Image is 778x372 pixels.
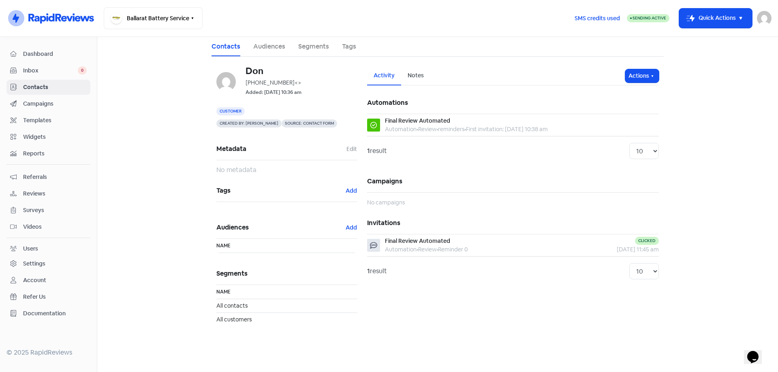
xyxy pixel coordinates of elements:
[216,221,345,234] span: Audiences
[345,223,357,232] button: Add
[6,146,90,161] a: Reports
[6,306,90,321] a: Documentation
[23,206,87,215] span: Surveys
[6,80,90,95] a: Contacts
[23,189,87,198] span: Reviews
[6,130,90,145] a: Widgets
[6,273,90,288] a: Account
[216,185,345,197] span: Tags
[23,259,45,268] div: Settings
[78,66,87,74] span: 0
[367,199,405,206] span: No campaigns
[417,125,418,133] b: •
[253,42,285,51] a: Audiences
[104,7,203,29] button: Ballarat Battery Service
[23,116,87,125] span: Templates
[6,96,90,111] a: Campaigns
[6,241,90,256] a: Users
[464,125,466,133] b: •
[385,125,417,133] span: Automation
[6,170,90,185] a: Referrals
[216,72,236,91] img: d41d8cd98f00b204e9800998ecf8427e
[216,107,245,115] span: Customer
[418,125,436,133] span: Review
[466,125,548,133] span: First invitation: [DATE] 10:38 am
[212,42,240,51] a: Contacts
[6,186,90,201] a: Reviews
[246,79,357,87] div: [PHONE_NUMBER]
[385,237,450,244] span: Final Review Automated
[438,125,464,133] span: reminders
[385,245,468,254] div: Automation Review Reminder 0
[367,92,659,114] h5: Automations
[6,203,90,218] a: Surveys
[23,100,87,108] span: Campaigns
[568,13,627,22] a: SMS credits used
[744,340,770,364] iframe: chat widget
[408,71,424,80] div: Notes
[6,47,90,62] a: Dashboard
[570,245,659,254] div: [DATE] 11:45 am
[385,117,450,125] div: Final Review Automated
[282,119,337,128] span: Source: Contact form
[23,173,87,181] span: Referrals
[757,11,772,26] img: User
[6,113,90,128] a: Templates
[633,15,666,21] span: Sending Active
[6,219,90,234] a: Videos
[6,63,90,78] a: Inbox 0
[417,246,418,253] b: •
[23,276,46,285] div: Account
[345,186,357,196] button: Add
[625,69,659,83] button: Actions
[298,42,329,51] a: Segments
[216,285,357,299] th: Name
[23,133,87,141] span: Widgets
[216,165,357,175] div: No metadata
[23,244,38,253] div: Users
[367,212,659,234] h5: Invitations
[216,263,357,285] h5: Segments
[6,348,90,357] div: © 2025 RapidReviews
[23,223,87,231] span: Videos
[374,71,395,80] div: Activity
[23,83,87,91] span: Contacts
[23,149,87,158] span: Reports
[216,239,357,253] th: Name
[679,9,752,28] button: Quick Actions
[575,14,620,23] span: SMS credits used
[246,89,301,96] small: Added: [DATE] 10:36 am
[23,293,87,301] span: Refer Us
[436,246,438,253] b: •
[246,66,357,75] h6: Don
[23,50,87,58] span: Dashboard
[216,316,252,323] span: All customers
[436,125,438,133] b: •
[295,79,301,86] span: <>
[6,289,90,304] a: Refer Us
[23,66,78,75] span: Inbox
[216,143,346,155] span: Metadata
[627,13,669,23] a: Sending Active
[216,119,282,128] span: Created by: [PERSON_NAME]
[367,170,659,192] h5: Campaigns
[6,256,90,271] a: Settings
[342,42,356,51] a: Tags
[367,267,370,275] strong: 1
[367,146,387,156] div: result
[216,302,248,309] span: All contacts
[367,266,387,276] div: result
[367,147,370,155] strong: 1
[635,237,659,245] div: Clicked
[23,309,87,318] span: Documentation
